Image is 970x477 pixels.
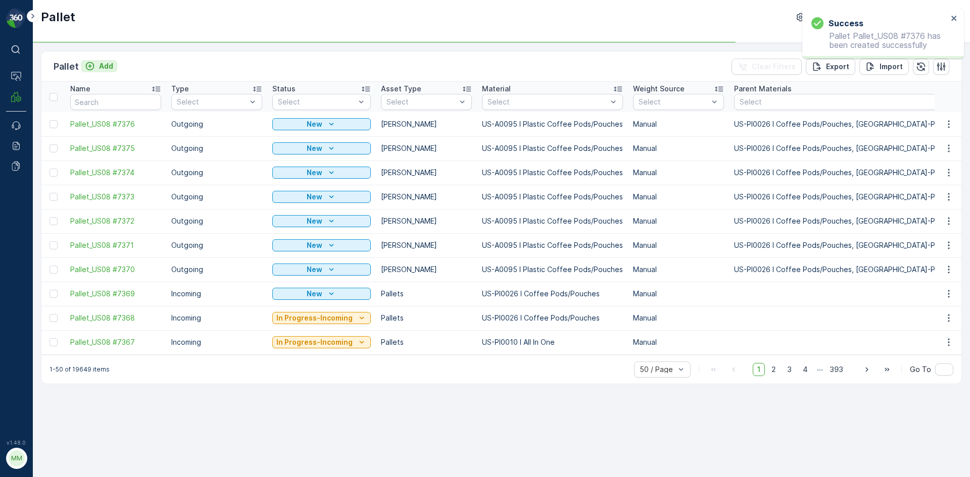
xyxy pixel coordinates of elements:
[272,118,371,130] button: New
[70,143,161,153] a: Pallet_US08 #7375
[628,306,729,330] td: Manual
[752,62,796,72] p: Clear Filters
[732,59,802,75] button: Clear Filters
[376,282,477,306] td: Pallets
[166,185,267,209] td: Outgoing
[307,240,322,250] p: New
[628,161,729,185] td: Manual
[70,313,161,323] a: Pallet_US08 #7368
[376,136,477,161] td: [PERSON_NAME]
[386,97,456,107] p: Select
[628,330,729,354] td: Manual
[70,119,161,129] span: Pallet_US08 #7376
[477,306,628,330] td: US-PI0026 I Coffee Pods/Pouches
[446,283,522,295] p: Pallet_US08 #7352
[811,31,948,49] p: Pallet Pallet_US08 #7376 has been created successfully
[381,84,421,94] p: Asset Type
[477,112,628,136] td: US-A0095 I Plastic Coffee Pods/Pouches
[70,94,161,110] input: Search
[166,306,267,330] td: Incoming
[9,199,53,207] span: Net Weight :
[859,59,909,75] button: Import
[70,289,161,299] a: Pallet_US08 #7369
[628,112,729,136] td: Manual
[628,282,729,306] td: Manual
[9,440,33,448] span: Name :
[166,330,267,354] td: Incoming
[376,233,477,257] td: [PERSON_NAME]
[166,136,267,161] td: Outgoing
[910,364,931,375] span: Go To
[272,336,371,348] button: In Progress-Incoming
[477,330,628,354] td: US-PI0010 I All In One
[59,182,68,191] span: 70
[376,257,477,282] td: [PERSON_NAME]
[376,209,477,233] td: [PERSON_NAME]
[33,440,99,448] span: Pallet_US08 #7352
[43,249,188,257] span: US-A0095 I Plastic Coffee Pods/Pouches
[276,337,353,347] p: In Progress-Incoming
[278,97,355,107] p: Select
[50,266,58,274] div: Toggle Row Selected
[166,282,267,306] td: Incoming
[633,84,685,94] p: Weight Source
[57,216,66,224] span: 70
[628,185,729,209] td: Manual
[9,232,54,241] span: Asset Type :
[9,450,25,466] div: MM
[628,136,729,161] td: Manual
[447,9,521,21] p: Pallet_US08 #7351
[54,60,79,74] p: Pallet
[70,216,161,226] a: Pallet_US08 #7372
[477,136,628,161] td: US-A0095 I Plastic Coffee Pods/Pouches
[817,363,823,376] p: ...
[307,119,322,129] p: New
[166,161,267,185] td: Outgoing
[50,169,58,177] div: Toggle Row Selected
[70,337,161,347] a: Pallet_US08 #7367
[826,62,849,72] p: Export
[272,142,371,154] button: New
[70,240,161,250] a: Pallet_US08 #7371
[376,330,477,354] td: Pallets
[307,264,322,275] p: New
[272,288,371,300] button: New
[50,193,58,201] div: Toggle Row Selected
[482,84,511,94] p: Material
[9,249,43,257] span: Material :
[50,290,58,298] div: Toggle Row Selected
[54,232,111,241] span: [PERSON_NAME]
[639,97,708,107] p: Select
[783,363,796,376] span: 3
[50,365,110,374] p: 1-50 of 19649 items
[753,363,765,376] span: 1
[99,61,113,71] p: Add
[70,168,161,178] a: Pallet_US08 #7374
[376,161,477,185] td: [PERSON_NAME]
[307,289,322,299] p: New
[59,456,68,465] span: 70
[53,199,57,207] span: -
[307,143,322,153] p: New
[70,192,161,202] a: Pallet_US08 #7373
[477,185,628,209] td: US-A0095 I Plastic Coffee Pods/Pouches
[50,241,58,249] div: Toggle Row Selected
[166,112,267,136] td: Outgoing
[9,166,33,174] span: Name :
[272,167,371,179] button: New
[6,440,26,446] span: v 1.48.0
[50,338,58,346] div: Toggle Row Selected
[628,233,729,257] td: Manual
[166,209,267,233] td: Outgoing
[171,84,189,94] p: Type
[272,84,296,94] p: Status
[9,182,59,191] span: Total Weight :
[50,120,58,128] div: Toggle Row Selected
[477,209,628,233] td: US-A0095 I Plastic Coffee Pods/Pouches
